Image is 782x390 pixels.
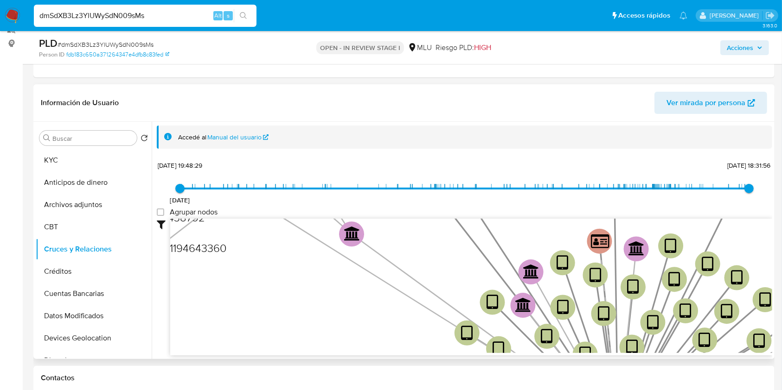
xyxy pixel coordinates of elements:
[234,9,253,22] button: search-icon
[408,43,432,53] div: MLU
[626,339,638,357] text: 
[579,346,591,364] text: 
[344,226,360,240] text: 
[668,271,680,289] text: 
[461,324,473,342] text: 
[36,216,152,238] button: CBT
[654,92,767,114] button: Ver mirada por persona
[316,41,404,54] p: OPEN - IN REVIEW STAGE I
[727,161,770,170] span: [DATE] 18:31:56
[753,332,765,350] text: 
[141,134,148,145] button: Volver al orden por defecto
[36,149,152,171] button: KYC
[158,161,202,170] span: [DATE] 19:48:29
[515,297,532,312] text: 
[157,208,164,216] input: Agrupar nodos
[52,134,133,143] input: Buscar
[524,264,540,278] text: 
[710,11,762,20] p: ximena.felix@mercadolibre.com
[702,255,713,273] text: 
[727,40,753,55] span: Acciones
[763,22,777,29] span: 3.163.0
[178,133,206,142] span: Accedé al
[41,373,767,383] h1: Contactos
[436,43,491,53] span: Riesgo PLD:
[759,291,771,309] text: 
[36,238,152,260] button: Cruces y Relaciones
[36,171,152,194] button: Anticipos de dinero
[227,11,230,20] span: s
[557,254,568,272] text: 
[149,209,205,225] text: 1421438792
[170,208,218,217] span: Agrupar nodos
[598,305,609,323] text: 
[679,302,691,321] text: 
[665,237,676,255] text: 
[43,134,51,142] button: Buscar
[36,327,152,349] button: Devices Geolocation
[39,36,58,50] b: PLD
[36,349,152,371] button: Direcciones
[699,332,711,350] text: 
[731,269,743,287] text: 
[58,40,154,49] span: # dmSdXB3Lz3YlUWySdN009sMs
[541,328,552,346] text: 
[765,11,775,20] a: Salir
[618,11,670,20] span: Accesos rápidos
[591,233,609,249] text: 
[647,314,659,332] text: 
[487,294,498,312] text: 
[36,260,152,283] button: Créditos
[39,50,64,59] b: Person ID
[170,240,226,256] text: 1194643360
[590,266,601,284] text: 
[679,12,687,19] a: Notificaciones
[474,42,491,53] span: HIGH
[170,195,190,205] span: [DATE]
[629,241,645,256] text: 
[557,299,569,317] text: 
[41,98,119,107] h1: Información de Usuario
[720,40,769,55] button: Acciones
[667,92,745,114] span: Ver mirada por persona
[627,278,639,296] text: 
[214,11,222,20] span: Alt
[493,340,504,358] text: 
[208,133,269,142] a: Manual del usuario
[36,305,152,327] button: Datos Modificados
[66,50,169,59] a: fdb183c650a371264347e4dfb8c83fed
[721,303,732,321] text: 
[34,10,256,22] input: Buscar usuario o caso...
[36,194,152,216] button: Archivos adjuntos
[36,283,152,305] button: Cuentas Bancarias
